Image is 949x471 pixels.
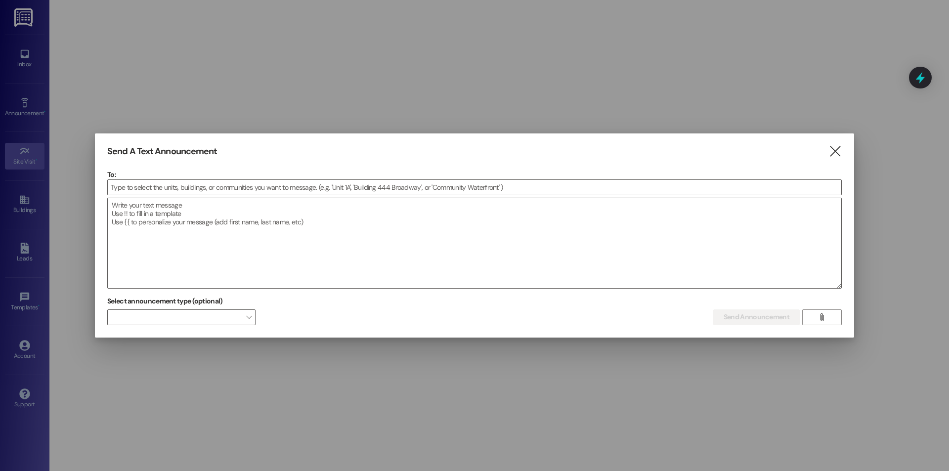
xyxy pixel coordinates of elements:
span: Send Announcement [724,312,789,322]
i:  [818,313,825,321]
label: Select announcement type (optional) [107,294,223,309]
p: To: [107,170,842,179]
i:  [828,146,842,157]
button: Send Announcement [713,309,800,325]
input: Type to select the units, buildings, or communities you want to message. (e.g. 'Unit 1A', 'Buildi... [108,180,841,195]
h3: Send A Text Announcement [107,146,217,157]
